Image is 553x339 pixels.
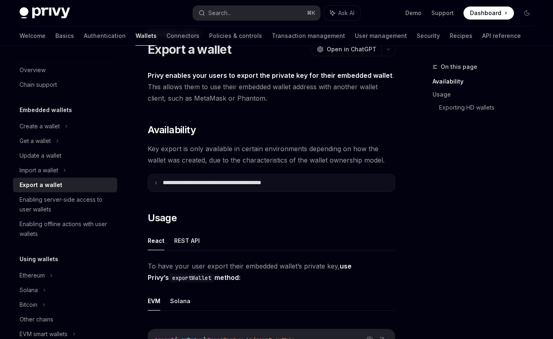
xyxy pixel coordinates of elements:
span: Ask AI [338,9,354,17]
button: Open in ChatGPT [312,42,381,56]
span: Dashboard [470,9,501,17]
a: Authentication [84,26,126,46]
div: Solana [20,285,38,295]
a: Basics [55,26,74,46]
div: Export a wallet [20,180,62,190]
span: To have your user export their embedded wallet’s private key, [148,260,395,283]
a: Other chains [13,312,117,327]
code: exportWallet [169,273,214,282]
button: Solana [170,291,190,310]
a: Dashboard [463,7,514,20]
a: Update a wallet [13,148,117,163]
a: Connectors [166,26,199,46]
button: Toggle dark mode [520,7,533,20]
img: dark logo [20,7,70,19]
span: Key export is only available in certain environments depending on how the wallet was created, due... [148,143,395,166]
a: Enabling offline actions with user wallets [13,217,117,241]
div: EVM smart wallets [20,329,68,339]
button: Ask AI [324,6,360,20]
div: Import a wallet [20,165,58,175]
a: User management [355,26,407,46]
strong: Privy enables your users to export the private key for their embedded wallet [148,71,392,79]
span: Open in ChatGPT [327,45,376,53]
h5: Using wallets [20,254,58,264]
a: Export a wallet [13,178,117,192]
button: Search...⌘K [193,6,320,20]
a: Usage [433,88,540,101]
div: Update a wallet [20,151,61,161]
a: Policies & controls [209,26,262,46]
div: Enabling server-side access to user wallets [20,195,112,214]
span: ⌘ K [307,10,315,16]
button: EVM [148,291,160,310]
a: API reference [482,26,521,46]
a: Demo [405,9,422,17]
button: React [148,231,164,250]
a: Recipes [450,26,472,46]
div: Search... [208,8,231,18]
a: Wallets [136,26,157,46]
div: Enabling offline actions with user wallets [20,219,112,239]
a: Availability [433,75,540,88]
a: Overview [13,63,117,77]
div: Chain support [20,80,57,90]
div: Create a wallet [20,121,60,131]
div: Overview [20,65,46,75]
div: Other chains [20,315,53,324]
span: Usage [148,211,177,225]
a: Transaction management [272,26,345,46]
a: Support [431,9,454,17]
a: Welcome [20,26,46,46]
a: Exporting HD wallets [439,101,540,114]
button: REST API [174,231,200,250]
span: . This allows them to use their embedded wallet address with another wallet client, such as MetaM... [148,70,395,104]
span: On this page [441,62,477,72]
div: Bitcoin [20,300,37,310]
div: Get a wallet [20,136,51,146]
a: Chain support [13,77,117,92]
strong: use Privy’s method: [148,262,352,282]
h5: Embedded wallets [20,105,72,115]
h1: Export a wallet [148,42,231,57]
span: Availability [148,123,196,136]
a: Security [417,26,440,46]
a: Enabling server-side access to user wallets [13,192,117,217]
div: Ethereum [20,271,45,280]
